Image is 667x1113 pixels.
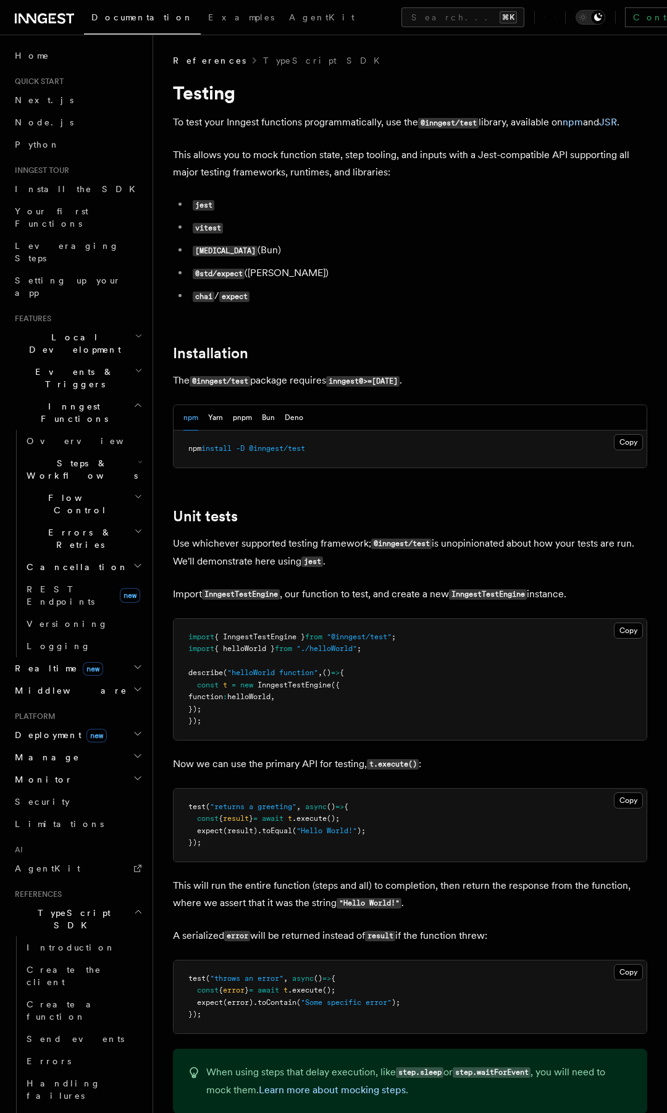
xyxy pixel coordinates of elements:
span: Steps & Workflows [22,457,138,482]
span: () [327,802,335,811]
span: "throws an error" [210,974,283,983]
span: "./helloWorld" [296,644,357,653]
span: expect [197,998,223,1007]
button: Cancellation [22,556,145,578]
code: @std/expect [193,269,245,279]
span: await [262,814,283,823]
span: Logging [27,641,91,651]
span: ); [357,826,366,835]
span: Handling failures [27,1078,101,1101]
span: }); [188,838,201,847]
code: InngestTestEngine [202,589,280,600]
span: Send events [27,1034,124,1044]
span: Python [15,140,60,149]
span: ( [223,668,227,677]
span: Cancellation [22,561,128,573]
button: Realtimenew [10,657,145,679]
button: Manage [10,746,145,768]
span: import [188,632,214,641]
li: (Bun) [189,241,647,259]
span: await [258,986,279,994]
a: TypeScript SDK [263,54,387,67]
span: ({ [331,681,340,689]
span: () [314,974,322,983]
span: Monitor [10,773,73,786]
span: function [188,692,223,701]
button: Flow Control [22,487,145,521]
a: Your first Functions [10,200,145,235]
span: Overview [27,436,154,446]
p: When using steps that delay execution, like or , you will need to mock them. . [206,1064,632,1099]
span: "@inngest/test" [327,632,392,641]
span: .toContain [253,998,296,1007]
span: -D [236,444,245,453]
button: Inngest Functions [10,395,145,430]
span: Events & Triggers [10,366,135,390]
span: .toEqual [258,826,292,835]
button: Monitor [10,768,145,791]
span: import [188,644,214,653]
code: t.execute() [367,759,419,770]
a: Node.js [10,111,145,133]
button: Copy [614,964,643,980]
button: pnpm [233,405,252,430]
span: Realtime [10,662,103,674]
a: JSR [599,116,617,128]
span: ( [206,802,210,811]
span: async [305,802,327,811]
span: => [335,802,344,811]
a: Send events [22,1028,145,1050]
code: @inngest/test [418,118,479,128]
span: Deployment [10,729,107,741]
span: new [240,681,253,689]
span: } [249,814,253,823]
span: from [305,632,322,641]
p: To test your Inngest functions programmatically, use the library, available on and . [173,114,647,132]
button: Middleware [10,679,145,702]
span: Local Development [10,331,135,356]
span: , [271,692,275,701]
a: Logging [22,635,145,657]
a: AgentKit [10,857,145,880]
a: Overview [22,430,145,452]
button: npm [183,405,198,430]
span: REST Endpoints [27,584,94,607]
span: ( [296,998,301,1007]
span: Platform [10,712,56,721]
a: Create the client [22,959,145,993]
span: Introduction [27,943,115,952]
span: const [197,681,219,689]
p: This will run the entire function (steps and all) to completion, then return the response from th... [173,877,647,912]
span: helloWorld [227,692,271,701]
a: Unit tests [173,508,238,525]
code: error [224,931,250,941]
button: Copy [614,623,643,639]
code: result [365,931,395,941]
a: Leveraging Steps [10,235,145,269]
span: test [188,802,206,811]
code: jest [193,200,214,211]
span: = [232,681,236,689]
a: AgentKit [282,4,362,33]
span: AgentKit [15,863,80,873]
button: Copy [614,792,643,808]
span: ; [357,644,361,653]
span: : [223,692,227,701]
button: Events & Triggers [10,361,145,395]
button: Local Development [10,326,145,361]
a: Next.js [10,89,145,111]
span: Inngest Functions [10,400,133,425]
span: Node.js [15,117,73,127]
a: Limitations [10,813,145,835]
button: Toggle dark mode [576,10,605,25]
button: TypeScript SDK [10,902,145,936]
button: Yarn [208,405,223,430]
span: , [318,668,322,677]
a: Install the SDK [10,178,145,200]
span: AI [10,845,23,855]
span: Create the client [27,965,101,987]
a: npm [563,116,583,128]
p: Use whichever supported testing framework; is unopinionated about how your tests are run. We'll d... [173,535,647,571]
span: = [253,814,258,823]
a: Installation [173,345,248,362]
